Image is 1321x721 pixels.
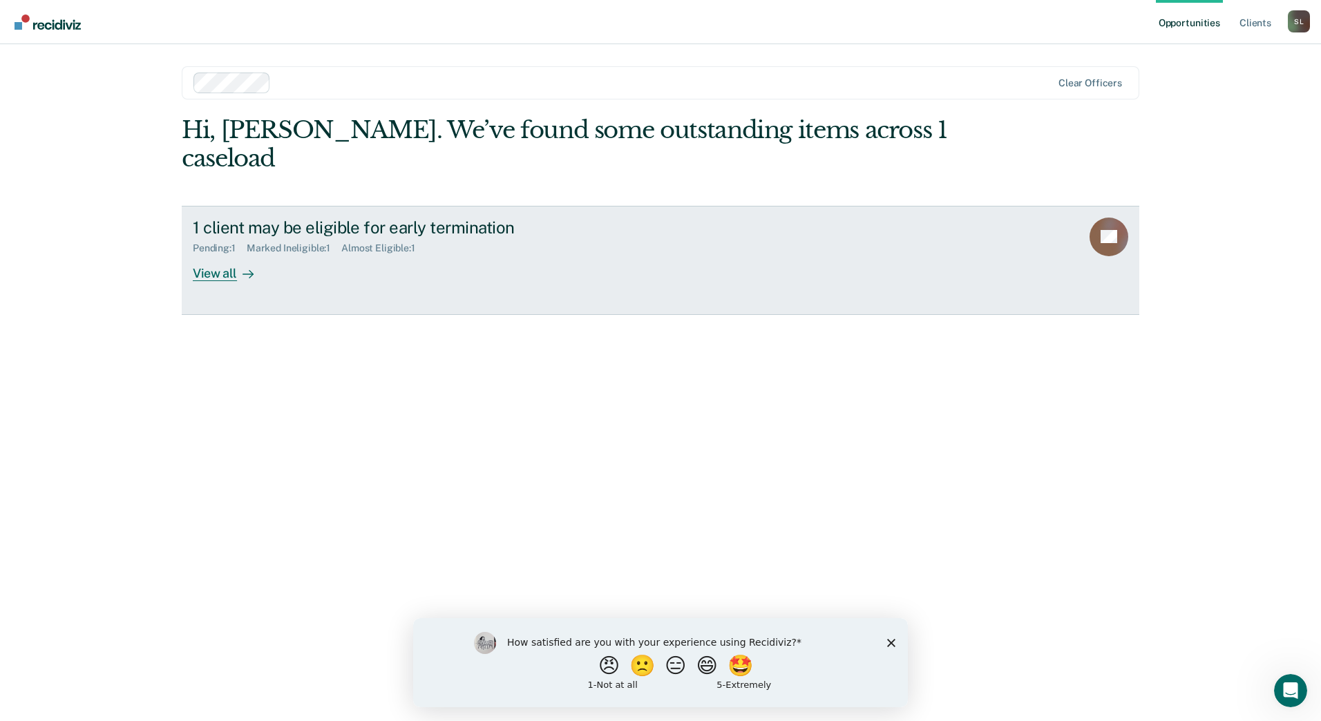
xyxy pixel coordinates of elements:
[1274,674,1307,707] iframe: Intercom live chat
[1288,10,1310,32] div: S L
[193,254,270,281] div: View all
[1058,77,1122,89] div: Clear officers
[341,242,426,254] div: Almost Eligible : 1
[193,242,247,254] div: Pending : 1
[1288,10,1310,32] button: Profile dropdown button
[413,618,908,707] iframe: Survey by Kim from Recidiviz
[193,218,678,238] div: 1 client may be eligible for early termination
[182,206,1139,315] a: 1 client may be eligible for early terminationPending:1Marked Ineligible:1Almost Eligible:1View all
[182,116,948,173] div: Hi, [PERSON_NAME]. We’ve found some outstanding items across 1 caseload
[247,242,341,254] div: Marked Ineligible : 1
[15,15,81,30] img: Recidiviz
